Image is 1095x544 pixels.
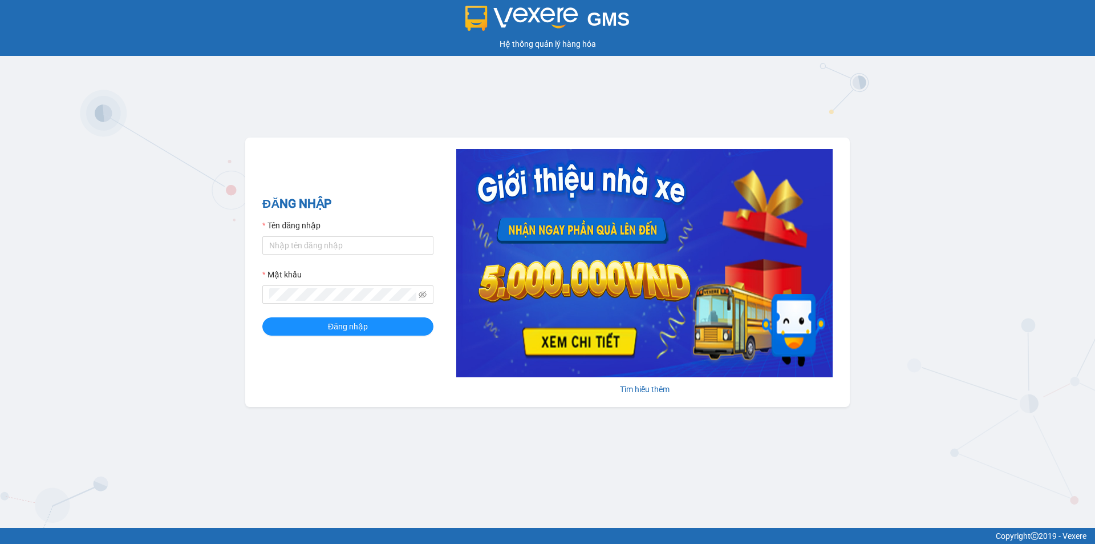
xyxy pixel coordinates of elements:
input: Tên đăng nhập [262,236,433,255]
img: banner-0 [456,149,833,377]
label: Mật khẩu [262,268,302,281]
label: Tên đăng nhập [262,219,321,232]
input: Mật khẩu [269,288,416,301]
div: Hệ thống quản lý hàng hóa [3,38,1092,50]
div: Copyright 2019 - Vexere [9,530,1086,542]
button: Đăng nhập [262,317,433,336]
span: copyright [1031,532,1039,540]
h2: ĐĂNG NHẬP [262,195,433,213]
span: eye-invisible [419,291,427,299]
img: logo 2 [465,6,578,31]
div: Tìm hiểu thêm [456,383,833,396]
a: GMS [465,17,630,26]
span: GMS [587,9,630,30]
span: Đăng nhập [328,320,368,333]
